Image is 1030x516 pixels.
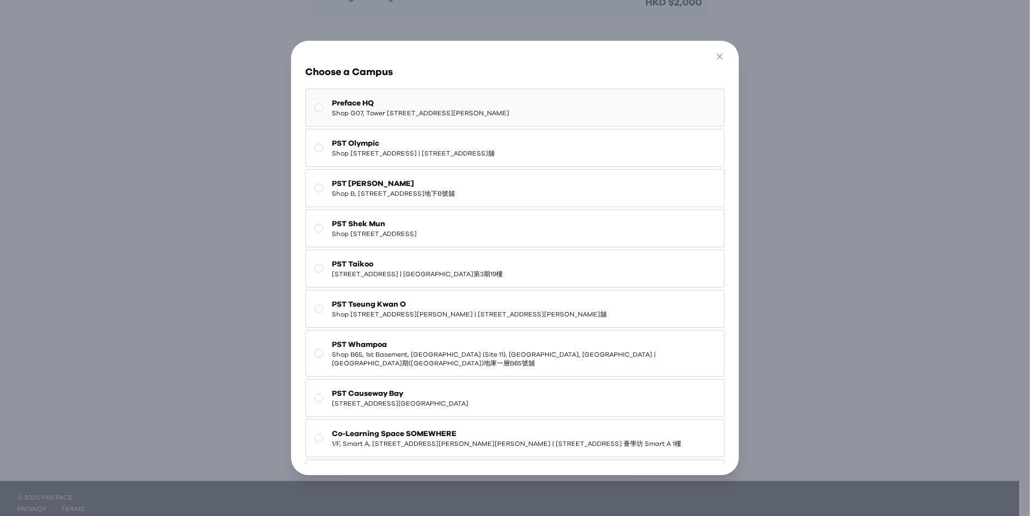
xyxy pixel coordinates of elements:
[332,219,417,229] span: PST Shek Mun
[332,229,417,238] span: Shop [STREET_ADDRESS]
[332,428,681,439] span: Co-Learning Space SOMEWHERE
[332,310,607,319] span: Shop [STREET_ADDRESS][PERSON_NAME] | [STREET_ADDRESS][PERSON_NAME]舖
[305,419,725,457] button: Co-Learning Space SOMEWHERE1/F, Smart A, [STREET_ADDRESS][PERSON_NAME][PERSON_NAME] | [STREET_ADD...
[305,169,725,207] button: PST [PERSON_NAME]Shop B, [STREET_ADDRESS]地下B號舖
[332,270,503,278] span: [STREET_ADDRESS] | [GEOGRAPHIC_DATA]第3期19樓
[305,330,725,377] button: PST WhampoaShop B65, 1st Basement, [GEOGRAPHIC_DATA] (Site 11), [GEOGRAPHIC_DATA], [GEOGRAPHIC_DA...
[332,98,509,109] span: Preface HQ
[305,65,725,80] h3: Choose a Campus
[332,388,468,399] span: PST Causeway Bay
[332,109,509,117] span: Shop G07, Tower [STREET_ADDRESS][PERSON_NAME]
[332,138,495,149] span: PST Olympic
[332,439,681,448] span: 1/F, Smart A, [STREET_ADDRESS][PERSON_NAME][PERSON_NAME] | [STREET_ADDRESS] 薈學坊 Smart A 1樓
[305,290,725,328] button: PST Tseung Kwan OShop [STREET_ADDRESS][PERSON_NAME] | [STREET_ADDRESS][PERSON_NAME]舖
[332,189,455,198] span: Shop B, [STREET_ADDRESS]地下B號舖
[305,459,725,506] button: PST [GEOGRAPHIC_DATA]
[305,379,725,417] button: PST Causeway Bay[STREET_ADDRESS][GEOGRAPHIC_DATA]
[305,209,725,247] button: PST Shek MunShop [STREET_ADDRESS]
[332,350,716,368] span: Shop B65, 1st Basement, [GEOGRAPHIC_DATA] (Site 11), [GEOGRAPHIC_DATA], [GEOGRAPHIC_DATA] | [GEOG...
[332,339,716,350] span: PST Whampoa
[305,89,725,127] button: Preface HQShop G07, Tower [STREET_ADDRESS][PERSON_NAME]
[305,129,725,167] button: PST OlympicShop [STREET_ADDRESS] | [STREET_ADDRESS]舖
[332,259,503,270] span: PST Taikoo
[332,299,607,310] span: PST Tseung Kwan O
[332,399,468,408] span: [STREET_ADDRESS][GEOGRAPHIC_DATA]
[332,178,455,189] span: PST [PERSON_NAME]
[305,250,725,288] button: PST Taikoo[STREET_ADDRESS] | [GEOGRAPHIC_DATA]第3期19樓
[332,149,495,158] span: Shop [STREET_ADDRESS] | [STREET_ADDRESS]舖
